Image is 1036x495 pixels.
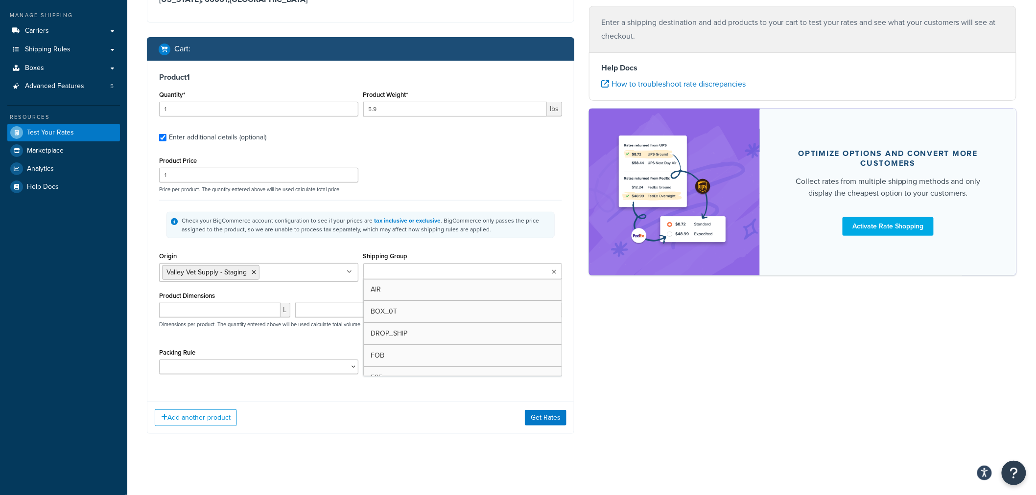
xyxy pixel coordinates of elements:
[547,102,562,116] span: lbs
[613,123,736,261] img: feature-image-rateshop-7084cbbcb2e67ef1d54c2e976f0e592697130d5817b016cf7cc7e13314366067.png
[159,102,358,116] input: 0.0
[364,323,562,344] a: DROP_SHIP
[27,183,59,191] span: Help Docs
[7,124,120,141] a: Test Your Rates
[157,321,362,328] p: Dimensions per product. The quantity entered above will be used calculate total volume.
[25,45,71,54] span: Shipping Rules
[25,27,49,35] span: Carriers
[7,11,120,20] div: Manage Shipping
[159,157,197,164] label: Product Price
[159,349,195,356] label: Packing Rule
[27,147,64,155] span: Marketplace
[7,178,120,196] a: Help Docs
[364,301,562,322] a: BOX_0T
[27,165,54,173] span: Analytics
[371,328,408,338] span: DROP_SHIP
[159,72,562,82] h3: Product 1
[363,102,547,116] input: 0.00
[364,345,562,366] a: FOB
[169,131,266,144] div: Enter additional details (optional)
[7,113,120,121] div: Resources
[371,350,385,360] span: FOB
[110,82,114,90] span: 5
[371,284,381,294] span: AIR
[601,62,1004,74] h4: Help Docs
[7,77,120,95] li: Advanced Features
[363,252,408,260] label: Shipping Group
[783,149,993,168] div: Optimize options and convert more customers
[159,91,185,98] label: Quantity*
[166,267,247,277] span: Valley Vet Supply - Staging
[159,134,166,141] input: Enter additional details (optional)
[783,176,993,199] div: Collect rates from multiple shipping methods and only display the cheapest option to your customers.
[843,217,934,236] a: Activate Rate Shopping
[374,216,441,225] a: tax inclusive or exclusive
[7,41,120,59] a: Shipping Rules
[371,372,383,382] span: FSE
[363,91,408,98] label: Product Weight*
[157,186,565,193] p: Price per product. The quantity entered above will be used calculate total price.
[7,142,120,159] a: Marketplace
[25,82,84,90] span: Advanced Features
[281,303,290,317] span: L
[155,409,237,426] button: Add another product
[7,22,120,40] a: Carriers
[364,367,562,388] a: FSE
[159,292,215,299] label: Product Dimensions
[174,45,190,53] h2: Cart :
[159,252,177,260] label: Origin
[371,306,398,316] span: BOX_0T
[182,216,550,234] div: Check your BigCommerce account configuration to see if your prices are . BigCommerce only passes ...
[7,160,120,178] a: Analytics
[7,77,120,95] a: Advanced Features5
[7,59,120,77] a: Boxes
[601,16,1004,43] p: Enter a shipping destination and add products to your cart to test your rates and see what your c...
[601,78,746,90] a: How to troubleshoot rate discrepancies
[1002,461,1026,485] button: Open Resource Center
[25,64,44,72] span: Boxes
[525,410,566,426] button: Get Rates
[27,129,74,137] span: Test Your Rates
[364,279,562,300] a: AIR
